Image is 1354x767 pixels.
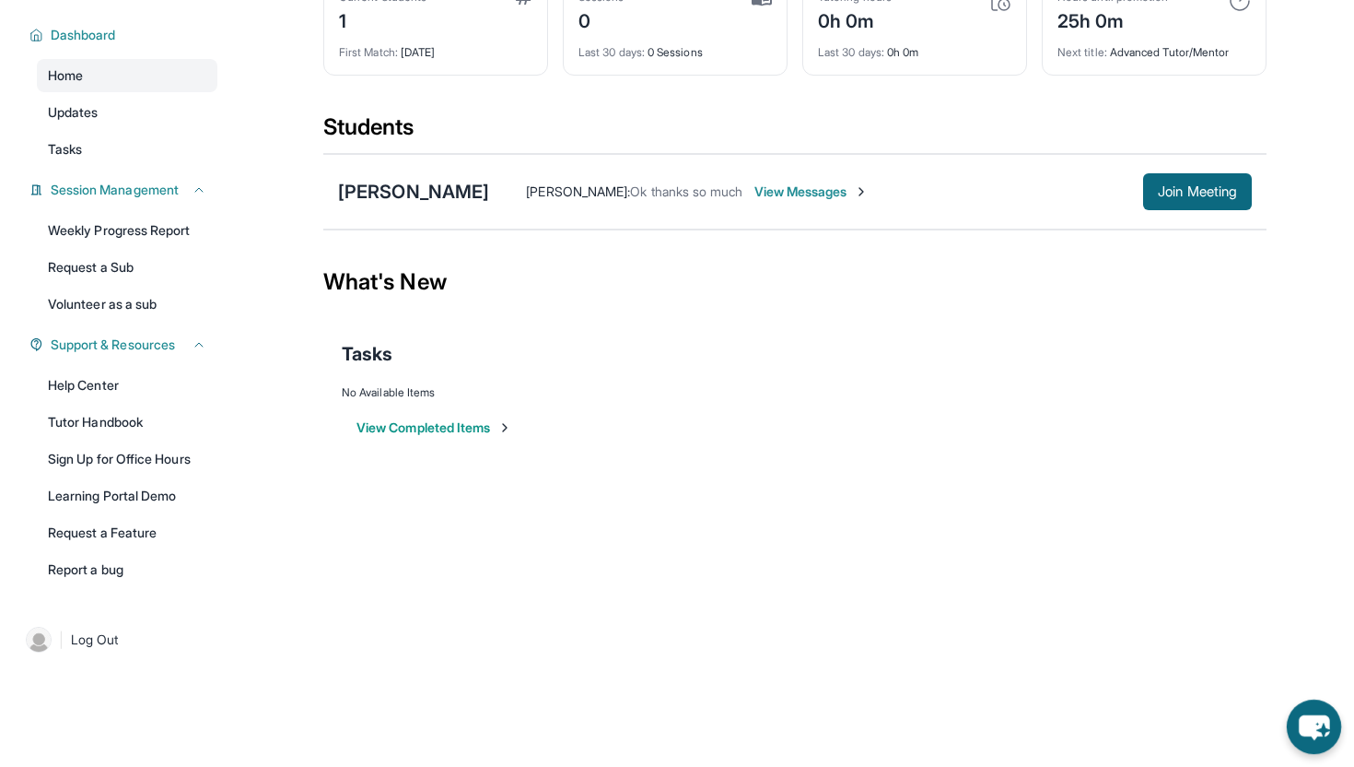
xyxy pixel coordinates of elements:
a: Tasks [37,133,217,166]
button: Dashboard [43,26,206,44]
span: Support & Resources [51,336,175,354]
span: Last 30 days : [818,45,884,59]
div: 0 Sessions [578,34,772,60]
div: What's New [323,242,1266,323]
div: 0h 0m [818,34,1011,60]
span: [PERSON_NAME] : [526,183,630,199]
div: 1 [339,5,426,34]
a: Request a Feature [37,516,217,549]
span: Session Management [51,181,179,199]
span: Tasks [48,140,82,159]
a: Weekly Progress Report [37,214,217,247]
span: Tasks [342,341,392,367]
span: First Match : [339,45,398,59]
span: Log Out [71,631,119,649]
span: Dashboard [51,26,116,44]
a: Request a Sub [37,251,217,284]
div: No Available Items [342,385,1248,400]
a: Help Center [37,369,217,402]
button: View Completed Items [356,419,512,437]
span: Join Meeting [1158,186,1237,197]
a: Tutor Handbook [37,406,217,439]
a: Learning Portal Demo [37,479,217,513]
a: Volunteer as a sub [37,288,217,321]
button: chat-button [1287,700,1341,754]
button: Support & Resources [43,336,206,354]
img: user-img [26,627,52,653]
span: View Messages [754,183,870,201]
img: Chevron-Right [854,184,869,199]
div: 0 [578,5,624,34]
div: 0h 0m [818,5,892,34]
span: Next title : [1057,45,1107,59]
div: [PERSON_NAME] [338,179,489,205]
a: Report a bug [37,553,217,586]
button: Join Meeting [1143,173,1252,210]
div: 25h 0m [1057,5,1168,34]
a: Sign Up for Office Hours [37,442,217,476]
div: Advanced Tutor/Mentor [1057,34,1251,60]
span: Ok thanks so much [630,183,742,199]
span: | [59,629,64,651]
a: Home [37,59,217,92]
div: [DATE] [339,34,532,60]
span: Home [48,66,83,85]
span: Updates [48,103,99,122]
span: Last 30 days : [578,45,645,59]
a: |Log Out [18,619,217,660]
div: Students [323,112,1266,153]
a: Updates [37,96,217,129]
button: Session Management [43,181,206,199]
